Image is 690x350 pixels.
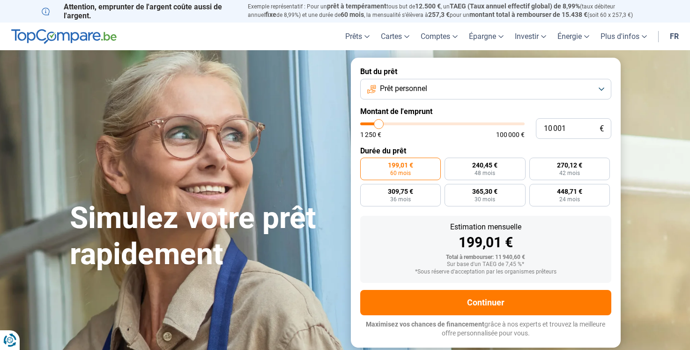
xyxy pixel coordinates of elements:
[509,23,552,50] a: Investir
[557,162,582,168] span: 270,12 €
[388,188,413,195] span: 309,75 €
[11,29,117,44] img: TopCompare
[70,200,340,273] h1: Simulez votre prêt rapidement
[360,131,381,138] span: 1 250 €
[360,146,611,155] label: Durée du prêt
[366,320,484,328] span: Maximisez vos chances de financement
[265,11,276,18] span: fixe
[475,170,495,176] span: 48 mois
[600,125,604,133] span: €
[496,131,525,138] span: 100 000 €
[552,23,595,50] a: Énergie
[368,254,604,261] div: Total à rembourser: 11 940,60 €
[368,261,604,268] div: Sur base d'un TAEG de 7,45 %*
[341,11,364,18] span: 60 mois
[475,197,495,202] span: 30 mois
[415,2,441,10] span: 12.500 €
[557,188,582,195] span: 448,71 €
[390,170,411,176] span: 60 mois
[340,23,375,50] a: Prêts
[368,236,604,250] div: 199,01 €
[559,170,580,176] span: 42 mois
[368,269,604,275] div: *Sous réserve d'acceptation par les organismes prêteurs
[388,162,413,168] span: 199,01 €
[472,162,497,168] span: 240,45 €
[595,23,653,50] a: Plus d'infos
[428,11,450,18] span: 257,3 €
[472,188,497,195] span: 365,30 €
[390,197,411,202] span: 36 mois
[368,223,604,231] div: Estimation mensuelle
[559,197,580,202] span: 24 mois
[415,23,463,50] a: Comptes
[360,107,611,116] label: Montant de l'emprunt
[360,320,611,338] p: grâce à nos experts et trouvez la meilleure offre personnalisée pour vous.
[380,84,427,94] span: Prêt personnel
[360,290,611,315] button: Continuer
[360,79,611,99] button: Prêt personnel
[450,2,580,10] span: TAEG (Taux annuel effectif global) de 8,99%
[375,23,415,50] a: Cartes
[469,11,587,18] span: montant total à rembourser de 15.438 €
[327,2,386,10] span: prêt à tempérament
[664,23,684,50] a: fr
[360,67,611,76] label: But du prêt
[248,2,649,19] p: Exemple représentatif : Pour un tous but de , un (taux débiteur annuel de 8,99%) et une durée de ...
[463,23,509,50] a: Épargne
[42,2,237,20] p: Attention, emprunter de l'argent coûte aussi de l'argent.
